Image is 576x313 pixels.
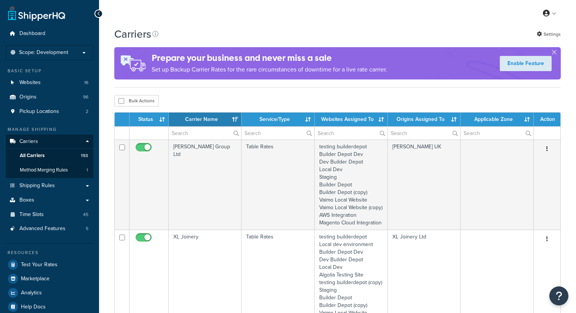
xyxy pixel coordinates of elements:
[6,208,93,222] a: Time Slots 45
[6,76,93,90] a: Websites 16
[19,197,34,203] span: Boxes
[6,179,93,193] a: Shipping Rules
[6,68,93,74] div: Basic Setup
[114,47,152,79] img: ad-rules-rateshop-fe6ec290ccb7230408bd80ed9643f0289d75e0ffd9eb532fc0e269fcd187b520.png
[19,108,59,115] span: Pickup Locations
[6,90,93,104] a: Origins 96
[6,135,93,178] li: Carriers
[6,135,93,149] a: Carriers
[6,105,93,119] a: Pickup Locations 2
[315,140,388,230] td: testing builderdepot Builder Depot Dev Dev Builder Depot Local Dev Staging Builder Depot Builder ...
[537,29,561,40] a: Settings
[19,79,41,86] span: Websites
[6,222,93,236] li: Advanced Features
[388,127,461,140] input: Search
[19,138,38,145] span: Carriers
[534,113,560,126] th: Action
[19,226,66,232] span: Advanced Features
[169,113,242,126] th: Carrier Name: activate to sort column ascending
[500,56,552,71] a: Enable Feature
[6,286,93,300] a: Analytics
[19,211,44,218] span: Time Slots
[152,64,387,75] p: Set up Backup Carrier Rates for the rare circumstances of downtime for a live rate carrier.
[169,140,242,230] td: [PERSON_NAME] Group Ltd
[461,113,534,126] th: Applicable Zone: activate to sort column ascending
[21,290,42,296] span: Analytics
[242,140,314,230] td: Table Rates
[86,226,88,232] span: 5
[6,149,93,163] a: All Carriers 193
[86,167,88,173] span: 1
[152,52,387,64] h4: Prepare your business and never miss a sale
[6,126,93,133] div: Manage Shipping
[461,127,533,140] input: Search
[19,94,37,100] span: Origins
[6,193,93,207] a: Boxes
[6,249,93,256] div: Resources
[6,258,93,272] a: Test Your Rates
[20,153,45,159] span: All Carriers
[83,211,88,218] span: 45
[21,262,58,268] span: Test Your Rates
[19,183,55,189] span: Shipping Rules
[6,208,93,222] li: Time Slots
[6,90,93,104] li: Origins
[6,163,93,177] a: Method Merging Rules 1
[169,127,241,140] input: Search
[8,6,65,21] a: ShipperHQ Home
[114,95,159,106] button: Bulk Actions
[21,304,46,310] span: Help Docs
[242,113,314,126] th: Service/Type: activate to sort column ascending
[84,79,88,86] span: 16
[20,167,68,173] span: Method Merging Rules
[6,149,93,163] li: All Carriers
[6,163,93,177] li: Method Merging Rules
[6,105,93,119] li: Pickup Locations
[6,76,93,90] li: Websites
[21,276,50,282] span: Marketplace
[388,140,461,230] td: [PERSON_NAME] UK
[6,222,93,236] a: Advanced Features 5
[19,30,45,37] span: Dashboard
[6,272,93,286] a: Marketplace
[315,127,387,140] input: Search
[242,127,314,140] input: Search
[81,153,88,159] span: 193
[130,113,169,126] th: Status: activate to sort column ascending
[315,113,388,126] th: Websites Assigned To: activate to sort column ascending
[86,108,88,115] span: 2
[83,94,88,100] span: 96
[19,49,68,56] span: Scope: Development
[549,286,568,305] button: Open Resource Center
[114,27,151,41] h1: Carriers
[6,27,93,41] a: Dashboard
[388,113,461,126] th: Origins Assigned To: activate to sort column ascending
